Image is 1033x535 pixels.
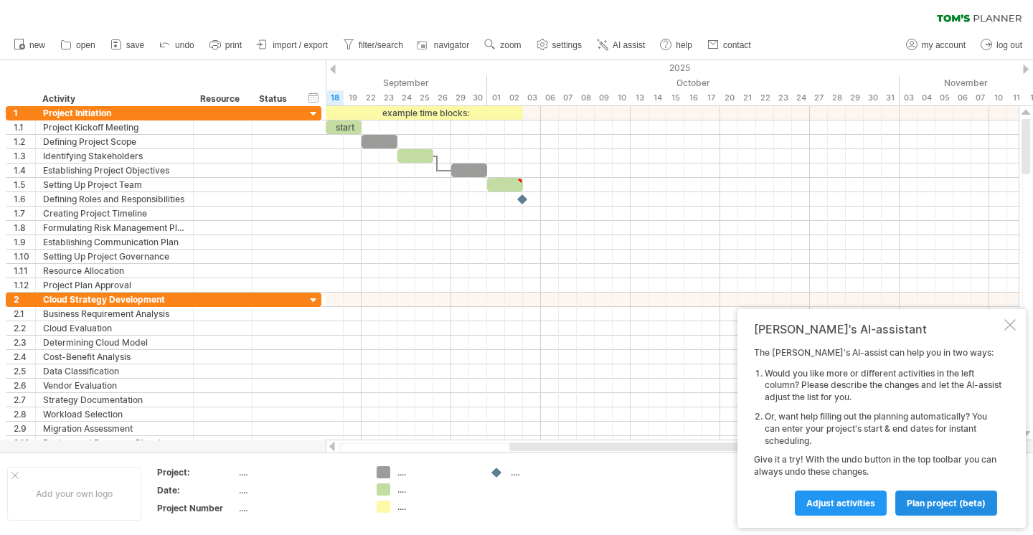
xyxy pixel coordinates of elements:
div: .... [397,466,476,478]
div: Status [259,92,291,106]
div: Wednesday, 22 October 2025 [756,90,774,105]
div: start [326,120,362,134]
div: Backup and Recovery Planning [43,436,186,450]
a: print [206,36,246,55]
div: Migration Assessment [43,422,186,435]
div: 1.11 [14,264,35,278]
div: Tuesday, 21 October 2025 [738,90,756,105]
a: save [107,36,148,55]
span: print [225,40,242,50]
div: 2.2 [14,321,35,335]
div: Workload Selection [43,407,186,421]
a: navigator [415,36,473,55]
div: Activity [42,92,185,106]
div: .... [397,483,476,496]
div: Wednesday, 1 October 2025 [487,90,505,105]
span: help [676,40,692,50]
div: Monday, 20 October 2025 [720,90,738,105]
li: Would you like more or different activities in the left column? Please describe the changes and l... [765,368,1001,404]
div: Thursday, 2 October 2025 [505,90,523,105]
a: help [656,36,697,55]
div: Monday, 13 October 2025 [631,90,648,105]
div: The [PERSON_NAME]'s AI-assist can help you in two ways: Give it a try! With the undo button in th... [754,347,1001,515]
div: Formulating Risk Management Plan [43,221,186,235]
div: Business Requirement Analysis [43,307,186,321]
div: Thursday, 9 October 2025 [595,90,613,105]
div: Setting Up Project Governance [43,250,186,263]
div: Establishing Communication Plan [43,235,186,249]
div: Cloud Evaluation [43,321,186,335]
a: log out [977,36,1027,55]
div: Thursday, 30 October 2025 [864,90,882,105]
div: Monday, 6 October 2025 [541,90,559,105]
div: 1.4 [14,164,35,177]
span: contact [723,40,751,50]
a: my account [902,36,970,55]
div: Thursday, 18 September 2025 [326,90,344,105]
div: Monday, 10 November 2025 [989,90,1007,105]
div: .... [239,502,359,514]
span: log out [996,40,1022,50]
div: 2.1 [14,307,35,321]
span: AI assist [613,40,645,50]
div: 1.12 [14,278,35,292]
div: 2.3 [14,336,35,349]
div: 2.8 [14,407,35,421]
a: import / export [253,36,332,55]
div: 2.7 [14,393,35,407]
div: Determining Cloud Model [43,336,186,349]
div: 2.4 [14,350,35,364]
div: 1.1 [14,120,35,134]
span: import / export [273,40,328,50]
div: Tuesday, 4 November 2025 [918,90,935,105]
a: AI assist [593,36,649,55]
div: 2.5 [14,364,35,378]
div: Project Kickoff Meeting [43,120,186,134]
div: Tuesday, 11 November 2025 [1007,90,1025,105]
div: 1.9 [14,235,35,249]
div: example time blocks: [326,106,523,120]
div: Establishing Project Objectives [43,164,186,177]
div: .... [511,466,589,478]
div: October 2025 [487,75,900,90]
span: settings [552,40,582,50]
div: 1.3 [14,149,35,163]
div: Defining Project Scope [43,135,186,148]
a: zoom [481,36,525,55]
div: Friday, 31 October 2025 [882,90,900,105]
div: 1.8 [14,221,35,235]
div: Wednesday, 15 October 2025 [666,90,684,105]
div: 1.5 [14,178,35,191]
div: 1.6 [14,192,35,206]
span: open [76,40,95,50]
a: plan project (beta) [895,491,997,516]
div: Creating Project Timeline [43,207,186,220]
div: 1.7 [14,207,35,220]
div: 1 [14,106,35,120]
a: undo [156,36,199,55]
div: .... [397,501,476,513]
div: Friday, 3 October 2025 [523,90,541,105]
div: Thursday, 23 October 2025 [774,90,792,105]
div: Tuesday, 14 October 2025 [648,90,666,105]
div: Tuesday, 23 September 2025 [379,90,397,105]
div: Thursday, 6 November 2025 [953,90,971,105]
div: Tuesday, 28 October 2025 [828,90,846,105]
div: Friday, 19 September 2025 [344,90,362,105]
div: Defining Roles and Responsibilities [43,192,186,206]
span: undo [175,40,194,50]
div: Monday, 27 October 2025 [810,90,828,105]
div: .... [239,484,359,496]
div: Monday, 29 September 2025 [451,90,469,105]
div: Project: [157,466,236,478]
a: settings [533,36,586,55]
div: 1.10 [14,250,35,263]
div: Monday, 22 September 2025 [362,90,379,105]
div: 2.6 [14,379,35,392]
div: Friday, 10 October 2025 [613,90,631,105]
div: Project Number [157,502,236,514]
a: open [57,36,100,55]
div: .... [239,466,359,478]
div: 2.10 [14,436,35,450]
div: 1.2 [14,135,35,148]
